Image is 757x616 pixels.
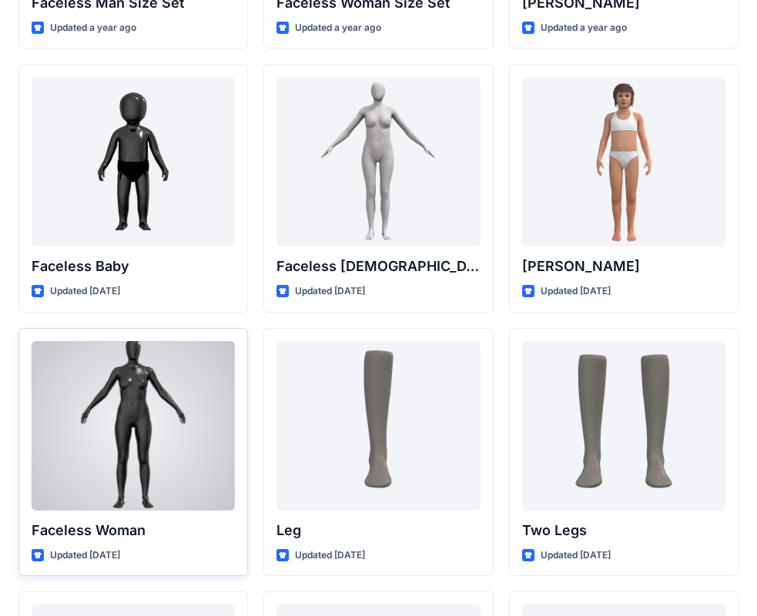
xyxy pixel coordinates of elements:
[522,77,725,246] a: Emily
[50,547,120,564] p: Updated [DATE]
[276,520,480,541] p: Leg
[32,341,235,511] a: Faceless Woman
[295,547,365,564] p: Updated [DATE]
[32,77,235,246] a: Faceless Baby
[522,341,725,511] a: Two Legs
[541,283,611,300] p: Updated [DATE]
[522,256,725,277] p: [PERSON_NAME]
[295,283,365,300] p: Updated [DATE]
[541,547,611,564] p: Updated [DATE]
[32,520,235,541] p: Faceless Woman
[295,20,381,36] p: Updated a year ago
[541,20,627,36] p: Updated a year ago
[276,256,480,277] p: Faceless [DEMOGRAPHIC_DATA] CN Lite
[276,341,480,511] a: Leg
[522,520,725,541] p: Two Legs
[50,20,136,36] p: Updated a year ago
[276,77,480,246] a: Faceless Female CN Lite
[32,256,235,277] p: Faceless Baby
[50,283,120,300] p: Updated [DATE]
